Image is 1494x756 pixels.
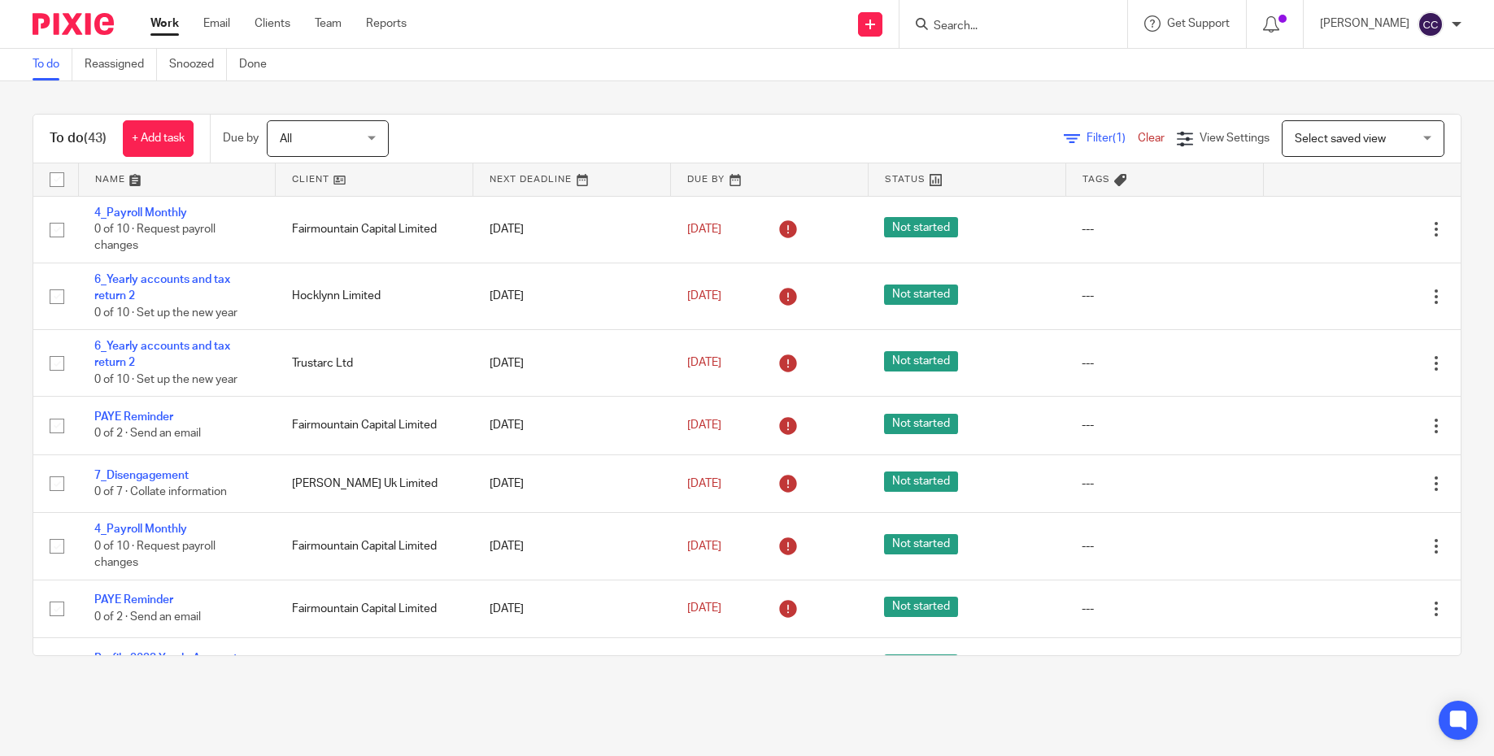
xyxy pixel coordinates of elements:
[85,49,157,80] a: Reassigned
[1418,11,1444,37] img: svg%3E
[1200,133,1270,144] span: View Settings
[276,454,473,512] td: [PERSON_NAME] Uk Limited
[94,594,173,606] a: PAYE Reminder
[33,13,114,35] img: Pixie
[94,411,173,423] a: PAYE Reminder
[473,580,671,637] td: [DATE]
[1138,133,1165,144] a: Clear
[1320,15,1409,32] p: [PERSON_NAME]
[1082,221,1247,237] div: ---
[473,638,671,696] td: [DATE]
[1087,133,1138,144] span: Filter
[223,130,259,146] p: Due by
[84,132,107,145] span: (43)
[473,454,671,512] td: [DATE]
[884,597,958,617] span: Not started
[94,524,187,535] a: 4_Payroll Monthly
[94,274,230,302] a: 6_Yearly accounts and tax return 2
[276,638,473,696] td: Fairmountain Capital Limited
[687,224,721,235] span: [DATE]
[473,196,671,263] td: [DATE]
[473,513,671,580] td: [DATE]
[315,15,342,32] a: Team
[94,207,187,219] a: 4_Payroll Monthly
[1082,538,1247,554] div: ---
[94,428,201,440] span: 0 of 2 · Send an email
[473,263,671,329] td: [DATE]
[239,49,279,80] a: Done
[884,285,958,305] span: Not started
[366,15,407,32] a: Reports
[1082,417,1247,433] div: ---
[687,541,721,552] span: [DATE]
[884,534,958,554] span: Not started
[276,397,473,454] td: Fairmountain Capital Limited
[1082,355,1247,371] div: ---
[687,603,721,615] span: [DATE]
[687,478,721,489] span: [DATE]
[932,20,1078,34] input: Search
[1113,133,1126,144] span: (1)
[276,263,473,329] td: Hocklynn Limited
[1167,18,1230,29] span: Get Support
[255,15,290,32] a: Clients
[884,654,958,675] span: Not started
[884,471,958,492] span: Not started
[50,130,107,147] h1: To do
[123,120,194,157] a: + Add task
[169,49,227,80] a: Snoozed
[94,307,237,319] span: 0 of 10 · Set up the new year
[276,330,473,397] td: Trustarc Ltd
[884,351,958,371] span: Not started
[94,224,216,252] span: 0 of 10 · Request payroll changes
[94,374,237,385] span: 0 of 10 · Set up the new year
[33,49,72,80] a: To do
[280,133,292,145] span: All
[94,486,227,497] span: 0 of 7 · Collate information
[1082,476,1247,492] div: ---
[150,15,179,32] a: Work
[203,15,230,32] a: Email
[884,217,958,237] span: Not started
[94,341,230,368] a: 6_Yearly accounts and tax return 2
[1082,288,1247,304] div: ---
[687,358,721,369] span: [DATE]
[473,397,671,454] td: [DATE]
[94,611,201,623] span: 0 of 2 · Send an email
[1295,133,1386,145] span: Select saved view
[94,470,189,481] a: 7_Disengagement
[687,419,721,431] span: [DATE]
[1082,175,1110,184] span: Tags
[276,513,473,580] td: Fairmountain Capital Limited
[276,196,473,263] td: Fairmountain Capital Limited
[884,414,958,434] span: Not started
[473,330,671,397] td: [DATE]
[94,541,216,569] span: 0 of 10 · Request payroll changes
[1082,601,1247,617] div: ---
[687,290,721,302] span: [DATE]
[94,653,243,664] a: Re-file 2023 Yearly Accounts
[276,580,473,637] td: Fairmountain Capital Limited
